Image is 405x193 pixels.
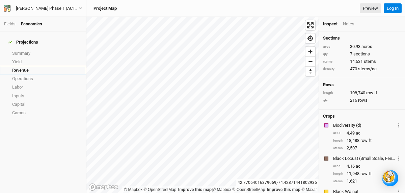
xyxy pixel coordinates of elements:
[323,59,347,64] div: stems
[21,21,42,27] div: Economics
[361,44,372,50] span: acres
[323,97,401,103] div: 216
[360,3,381,14] a: Preview
[333,138,401,144] div: 18,488
[333,179,343,184] div: stems
[358,97,368,103] span: rows
[333,130,343,136] div: area
[233,187,265,192] a: OpenStreetMap
[384,3,402,14] button: Log In
[358,66,377,72] span: stems/ac
[93,6,117,11] h3: Project Map
[305,56,315,66] button: Zoom out
[267,187,300,192] a: Improve this map
[124,186,317,193] div: |
[356,163,360,169] span: ac
[333,171,401,177] div: 11,948
[323,82,401,88] h4: Rows
[305,20,315,30] button: Enter fullscreen
[333,163,401,169] div: 4.16
[16,5,79,12] div: [PERSON_NAME] Phase 1 (ACTIVE 2024)
[305,57,315,66] span: Zoom out
[323,98,347,103] div: qty
[356,130,360,136] span: ac
[124,187,142,192] a: Mapbox
[364,58,376,65] span: stems
[323,67,347,72] div: density
[323,91,347,96] div: length
[88,183,118,191] a: Mapbox logo
[333,178,401,184] div: 1,621
[366,90,377,96] span: row ft
[382,170,398,186] div: Open Intercom Messenger
[343,21,354,27] div: Notes
[323,21,337,27] div: Inspect
[323,66,401,72] div: 470
[333,145,401,151] div: 2,507
[86,17,319,193] canvas: Map
[397,154,401,162] button: Crop Usage
[305,33,315,43] button: Find my location
[144,187,177,192] a: OpenStreetMap
[4,21,16,26] a: Fields
[353,51,370,57] span: sections
[323,90,401,96] div: 108,740
[323,52,347,57] div: qty
[323,114,335,119] h4: Crops
[305,47,315,56] button: Zoom in
[213,187,231,192] a: Mapbox
[8,40,38,45] div: Projections
[360,138,372,144] span: row ft
[333,164,343,169] div: area
[178,187,212,192] a: Improve this map
[333,130,401,136] div: 4.49
[323,51,401,57] div: 7
[333,122,395,128] div: Biodiversity (d)
[360,171,372,177] span: row ft
[333,146,343,151] div: stems
[333,155,395,162] div: Black Locust (Small Scale, Fenceposts Only)
[323,44,401,50] div: 30.93
[333,171,343,176] div: length
[323,58,401,65] div: 14,531
[305,66,315,76] button: Reset bearing to north
[305,67,315,76] span: Reset bearing to north
[16,5,79,12] div: Corbin Hill Phase 1 (ACTIVE 2024)
[333,138,343,143] div: length
[236,179,319,186] div: 42.77064016379069 , -74.42871441802936
[323,35,401,41] h4: Sections
[301,187,317,192] a: Maxar
[397,121,401,129] button: Crop Usage
[323,44,347,49] div: area
[3,5,83,12] button: [PERSON_NAME] Phase 1 (ACTIVE 2024)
